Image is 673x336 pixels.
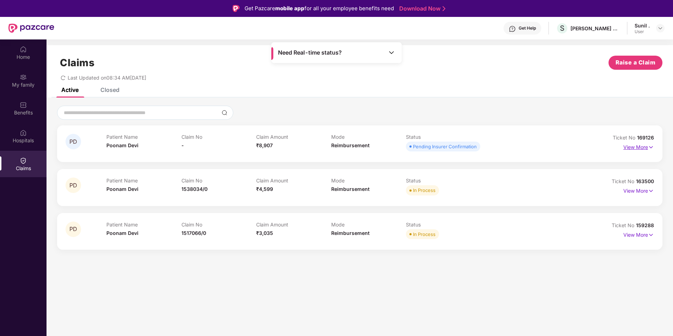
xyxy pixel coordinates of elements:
[509,25,516,32] img: svg+xml;base64,PHN2ZyBpZD0iSGVscC0zMngzMiIgeG1sbnM9Imh0dHA6Ly93d3cudzMub3JnLzIwMDAvc3ZnIiB3aWR0aD...
[106,230,138,236] span: Poonam Devi
[181,134,257,140] p: Claim No
[106,134,181,140] p: Patient Name
[413,187,436,194] div: In Process
[636,178,654,184] span: 163500
[20,101,27,108] img: svg+xml;base64,PHN2ZyBpZD0iQmVuZWZpdHMiIHhtbG5zPSJodHRwOi8vd3d3LnczLm9yZy8yMDAwL3N2ZyIgd2lkdGg9Ij...
[413,143,477,150] div: Pending Insurer Confirmation
[60,57,94,69] h1: Claims
[388,49,395,56] img: Toggle Icon
[613,135,637,141] span: Ticket No
[648,187,654,195] img: svg+xml;base64,PHN2ZyB4bWxucz0iaHR0cDovL3d3dy53My5vcmcvMjAwMC9zdmciIHdpZHRoPSIxNyIgaGVpZ2h0PSIxNy...
[222,110,227,116] img: svg+xml;base64,PHN2ZyBpZD0iU2VhcmNoLTMyeDMyIiB4bWxucz0iaHR0cDovL3d3dy53My5vcmcvMjAwMC9zdmciIHdpZH...
[256,178,331,183] p: Claim Amount
[181,142,184,148] span: -
[331,222,406,228] p: Mode
[106,178,181,183] p: Patient Name
[609,56,662,70] button: Raise a Claim
[106,186,138,192] span: Poonam Devi
[181,186,208,192] span: 1538034/0
[106,222,181,228] p: Patient Name
[61,75,66,81] span: redo
[275,5,304,12] strong: mobile app
[256,142,273,148] span: ₹8,907
[20,46,27,53] img: svg+xml;base64,PHN2ZyBpZD0iSG9tZSIgeG1sbnM9Imh0dHA6Ly93d3cudzMub3JnLzIwMDAvc3ZnIiB3aWR0aD0iMjAiIG...
[331,142,370,148] span: Reimbursement
[69,139,77,145] span: PD
[635,29,650,35] div: User
[100,86,119,93] div: Closed
[406,222,481,228] p: Status
[637,135,654,141] span: 169126
[623,229,654,239] p: View More
[256,230,273,236] span: ₹3,035
[69,226,77,232] span: PD
[256,186,273,192] span: ₹4,599
[519,25,536,31] div: Get Help
[20,157,27,164] img: svg+xml;base64,PHN2ZyBpZD0iQ2xhaW0iIHhtbG5zPSJodHRwOi8vd3d3LnczLm9yZy8yMDAwL3N2ZyIgd2lkdGg9IjIwIi...
[612,178,636,184] span: Ticket No
[406,134,481,140] p: Status
[406,178,481,183] p: Status
[331,186,370,192] span: Reimbursement
[61,86,79,93] div: Active
[20,74,27,81] img: svg+xml;base64,PHN2ZyB3aWR0aD0iMjAiIGhlaWdodD0iMjAiIHZpZXdCb3g9IjAgMCAyMCAyMCIgZmlsbD0ibm9uZSIgeG...
[331,134,406,140] p: Mode
[623,142,654,151] p: View More
[443,5,445,12] img: Stroke
[278,49,342,56] span: Need Real-time status?
[331,230,370,236] span: Reimbursement
[20,129,27,136] img: svg+xml;base64,PHN2ZyBpZD0iSG9zcGl0YWxzIiB4bWxucz0iaHR0cDovL3d3dy53My5vcmcvMjAwMC9zdmciIHdpZHRoPS...
[560,24,564,32] span: S
[181,222,257,228] p: Claim No
[657,25,663,31] img: svg+xml;base64,PHN2ZyBpZD0iRHJvcGRvd24tMzJ4MzIiIHhtbG5zPSJodHRwOi8vd3d3LnczLm9yZy8yMDAwL3N2ZyIgd2...
[233,5,240,12] img: Logo
[181,178,257,183] p: Claim No
[648,143,654,151] img: svg+xml;base64,PHN2ZyB4bWxucz0iaHR0cDovL3d3dy53My5vcmcvMjAwMC9zdmciIHdpZHRoPSIxNyIgaGVpZ2h0PSIxNy...
[570,25,620,32] div: [PERSON_NAME] CONSULTANTS P LTD
[616,58,656,67] span: Raise a Claim
[181,230,206,236] span: 1517066/0
[331,178,406,183] p: Mode
[635,22,650,29] div: Sunil .
[399,5,443,12] a: Download Now
[8,24,54,33] img: New Pazcare Logo
[648,231,654,239] img: svg+xml;base64,PHN2ZyB4bWxucz0iaHR0cDovL3d3dy53My5vcmcvMjAwMC9zdmciIHdpZHRoPSIxNyIgaGVpZ2h0PSIxNy...
[68,75,146,81] span: Last Updated on 08:34 AM[DATE]
[623,185,654,195] p: View More
[256,222,331,228] p: Claim Amount
[612,222,636,228] span: Ticket No
[256,134,331,140] p: Claim Amount
[636,222,654,228] span: 159288
[106,142,138,148] span: Poonam Devi
[413,231,436,238] div: In Process
[69,182,77,188] span: PD
[245,4,394,13] div: Get Pazcare for all your employee benefits need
